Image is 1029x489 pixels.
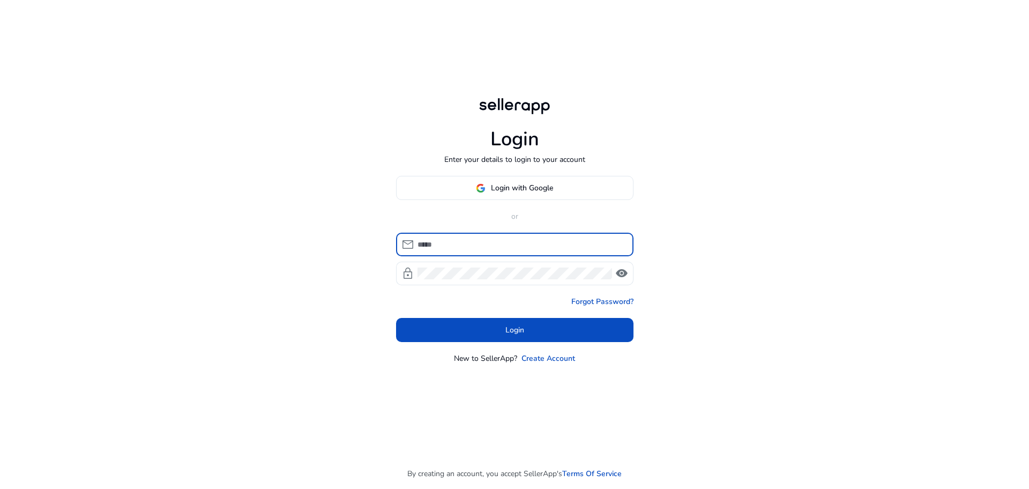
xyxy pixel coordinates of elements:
span: mail [401,238,414,251]
p: or [396,211,633,222]
button: Login [396,318,633,342]
span: visibility [615,267,628,280]
a: Forgot Password? [571,296,633,307]
h1: Login [490,128,539,151]
a: Create Account [521,353,575,364]
img: google-logo.svg [476,183,486,193]
p: New to SellerApp? [454,353,517,364]
span: Login [505,324,524,336]
span: lock [401,267,414,280]
span: Login with Google [491,182,553,194]
button: Login with Google [396,176,633,200]
p: Enter your details to login to your account [444,154,585,165]
a: Terms Of Service [562,468,622,479]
